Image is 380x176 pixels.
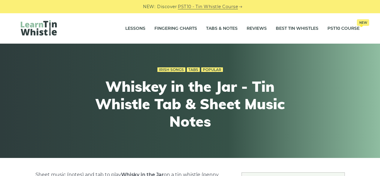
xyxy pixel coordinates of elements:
[187,67,200,72] a: Tabs
[201,67,223,72] a: Popular
[80,78,301,130] h1: Whiskey in the Jar - Tin Whistle Tab & Sheet Music Notes
[206,21,238,36] a: Tabs & Notes
[357,19,369,26] span: New
[21,20,57,36] img: LearnTinWhistle.com
[125,21,145,36] a: Lessons
[327,21,360,36] a: PST10 CourseNew
[276,21,318,36] a: Best Tin Whistles
[247,21,267,36] a: Reviews
[157,67,185,72] a: Irish Songs
[154,21,197,36] a: Fingering Charts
